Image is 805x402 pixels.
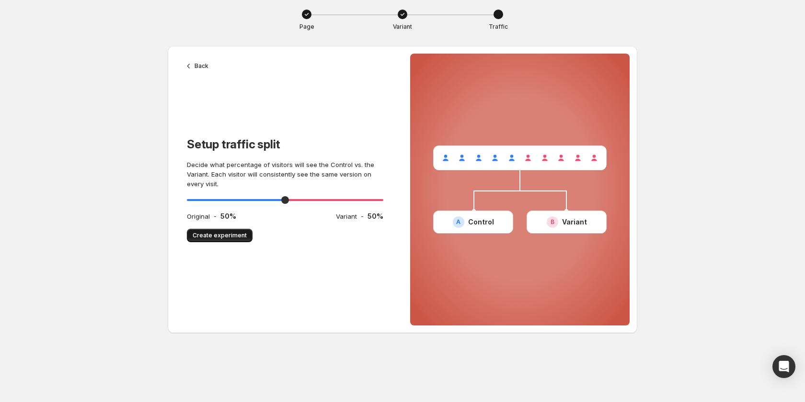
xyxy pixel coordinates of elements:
div: Open Intercom Messenger [772,355,795,378]
p: Page [299,23,314,31]
button: Create experiment [187,229,253,242]
p: 50 % [220,212,236,221]
h2: Variant [336,212,357,221]
p: 50 % [368,212,383,221]
h2: Control [468,217,494,227]
div: - [187,212,336,221]
p: Traffic [489,23,508,31]
h2: Variant [562,217,587,227]
span: Back [195,62,208,70]
p: Decide what percentage of visitors will see the Control vs. the Variant. Each visitor will consis... [187,160,383,189]
span: Create experiment [193,232,247,239]
div: - [336,212,383,221]
button: Back [181,59,214,73]
h2: A [456,218,460,226]
h2: Setup traffic split [187,137,383,152]
p: Variant [393,23,412,31]
h2: Original [187,212,210,221]
h2: B [551,218,554,226]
